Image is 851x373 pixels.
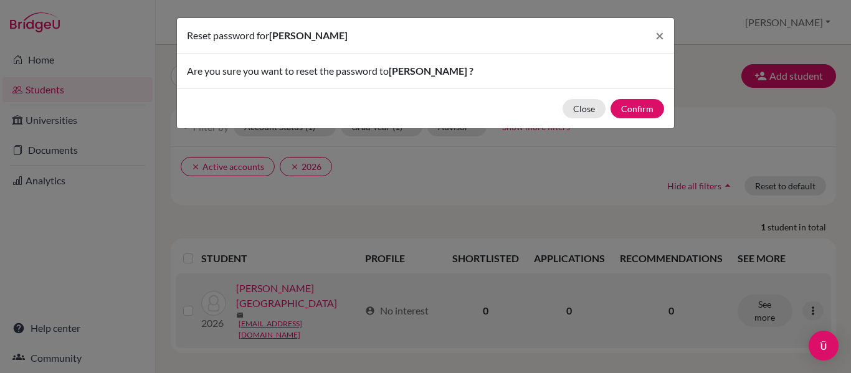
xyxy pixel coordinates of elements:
span: Reset password for [187,29,269,41]
span: [PERSON_NAME] [269,29,348,41]
span: × [655,26,664,44]
span: [PERSON_NAME] ? [389,65,473,77]
p: Are you sure you want to reset the password to [187,64,664,78]
button: Close [645,18,674,53]
div: Open Intercom Messenger [809,331,839,361]
button: Close [563,99,606,118]
button: Confirm [611,99,664,118]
